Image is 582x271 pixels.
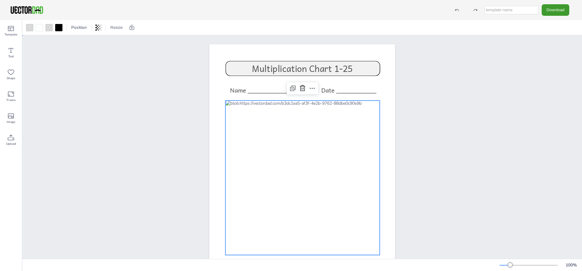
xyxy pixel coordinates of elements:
span: Position [70,25,88,30]
button: Download [542,4,569,15]
input: template name [484,6,539,14]
button: Resize [108,23,125,32]
span: Frame [7,98,15,103]
span: Template [5,32,17,37]
span: Name ___________________ Date ___________ [230,85,376,95]
span: Upload [6,141,16,146]
span: Shape [7,76,15,81]
div: 100 % [564,262,578,268]
span: Text [8,54,14,59]
img: VectorDad-1.png [10,5,44,15]
span: Multiplication Chart 1-25 [252,62,353,76]
span: Image [7,120,15,124]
